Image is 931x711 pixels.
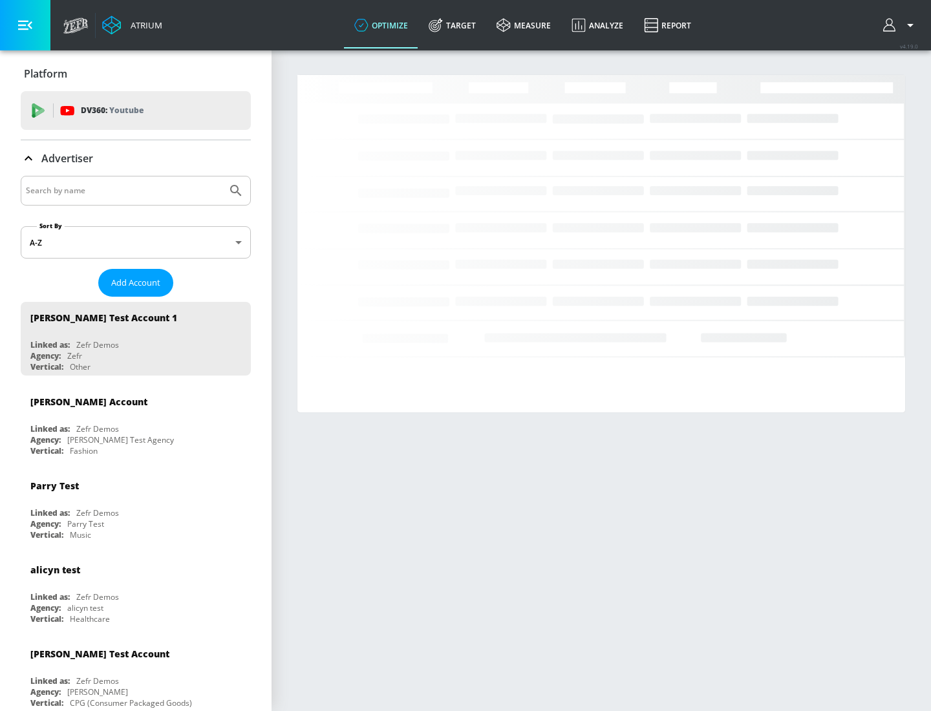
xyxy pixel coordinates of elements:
p: Platform [24,67,67,81]
div: Atrium [125,19,162,31]
div: alicyn testLinked as:Zefr DemosAgency:alicyn testVertical:Healthcare [21,554,251,628]
input: Search by name [26,182,222,199]
div: alicyn test [30,564,80,576]
div: [PERSON_NAME] Test Account 1 [30,312,177,324]
div: Parry TestLinked as:Zefr DemosAgency:Parry TestVertical:Music [21,470,251,544]
div: Platform [21,56,251,92]
a: Analyze [561,2,634,48]
div: Zefr Demos [76,339,119,350]
div: Healthcare [70,613,110,624]
div: Vertical: [30,445,63,456]
div: A-Z [21,226,251,259]
div: Vertical: [30,697,63,708]
div: Agency: [30,686,61,697]
div: Agency: [30,350,61,361]
div: alicyn test [67,602,103,613]
div: Agency: [30,602,61,613]
a: Report [634,2,701,48]
a: Atrium [102,16,162,35]
button: Add Account [98,269,173,297]
div: Vertical: [30,529,63,540]
div: [PERSON_NAME] Test Account [30,648,169,660]
p: Advertiser [41,151,93,165]
div: Parry Test [67,518,104,529]
div: Vertical: [30,361,63,372]
a: optimize [344,2,418,48]
div: DV360: Youtube [21,91,251,130]
div: Zefr [67,350,82,361]
div: Agency: [30,434,61,445]
div: Zefr Demos [76,423,119,434]
div: [PERSON_NAME] Test Account 1Linked as:Zefr DemosAgency:ZefrVertical:Other [21,302,251,376]
div: Linked as: [30,507,70,518]
div: Linked as: [30,675,70,686]
div: Linked as: [30,339,70,350]
span: v 4.19.0 [900,43,918,50]
div: Linked as: [30,423,70,434]
div: [PERSON_NAME] Account [30,396,147,408]
div: Zefr Demos [76,675,119,686]
div: CPG (Consumer Packaged Goods) [70,697,192,708]
div: Parry Test [30,480,79,492]
div: Zefr Demos [76,591,119,602]
p: Youtube [109,103,144,117]
div: Other [70,361,91,372]
div: Music [70,529,91,540]
div: Linked as: [30,591,70,602]
a: Target [418,2,486,48]
span: Add Account [111,275,160,290]
div: [PERSON_NAME] [67,686,128,697]
a: measure [486,2,561,48]
div: [PERSON_NAME] AccountLinked as:Zefr DemosAgency:[PERSON_NAME] Test AgencyVertical:Fashion [21,386,251,460]
div: [PERSON_NAME] Test Agency [67,434,174,445]
div: Zefr Demos [76,507,119,518]
div: Fashion [70,445,98,456]
div: Vertical: [30,613,63,624]
div: Advertiser [21,140,251,176]
div: Agency: [30,518,61,529]
p: DV360: [81,103,144,118]
label: Sort By [37,222,65,230]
